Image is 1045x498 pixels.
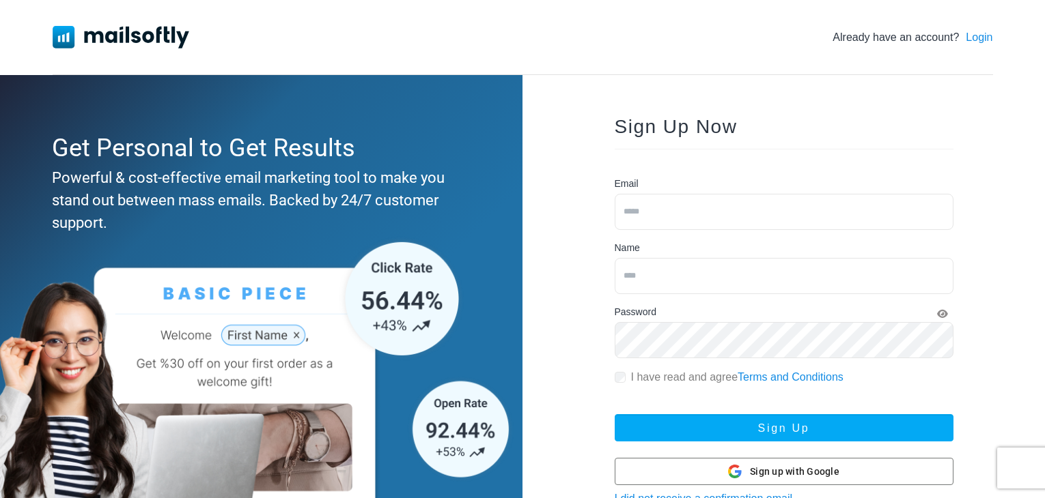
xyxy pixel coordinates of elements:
div: Already have an account? [833,29,992,46]
label: I have read and agree [631,369,844,385]
img: Mailsoftly [53,26,189,48]
span: Sign Up Now [615,116,738,137]
span: Sign up with Google [750,465,839,479]
a: Terms and Conditions [738,371,844,383]
label: Name [615,241,640,255]
div: Get Personal to Get Results [52,130,464,166]
a: Login [966,29,992,46]
i: Show Password [937,309,948,319]
button: Sign up with Google [615,458,953,485]
label: Password [615,305,656,319]
label: Email [615,177,639,191]
button: Sign Up [615,414,953,441]
div: Powerful & cost-effective email marketing tool to make you stand out between mass emails. Backed ... [52,166,464,234]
